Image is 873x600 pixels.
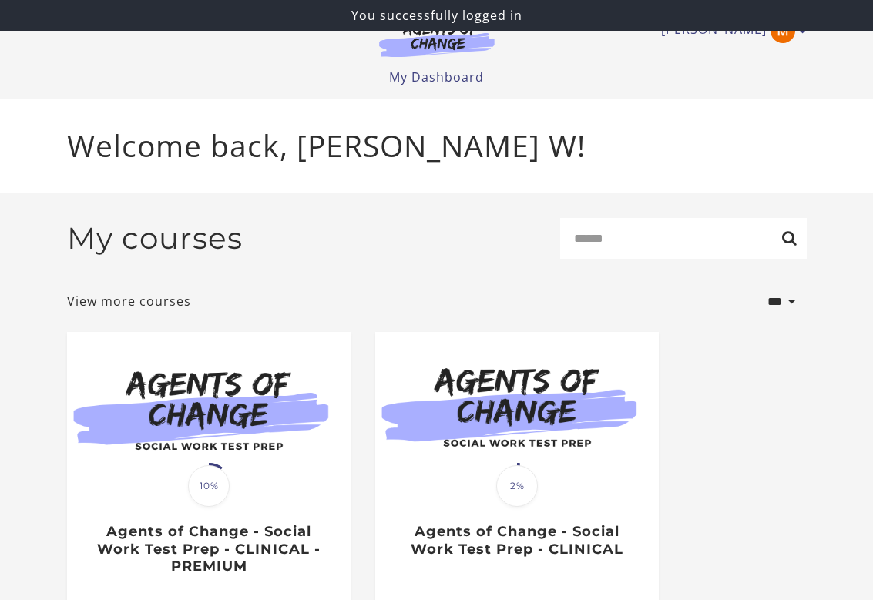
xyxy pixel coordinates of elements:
[83,523,334,575] h3: Agents of Change - Social Work Test Prep - CLINICAL - PREMIUM
[67,292,191,310] a: View more courses
[661,18,799,43] a: Toggle menu
[391,523,642,558] h3: Agents of Change - Social Work Test Prep - CLINICAL
[67,220,243,256] h2: My courses
[6,6,867,25] p: You successfully logged in
[389,69,484,85] a: My Dashboard
[496,465,538,507] span: 2%
[188,465,230,507] span: 10%
[363,22,511,57] img: Agents of Change Logo
[67,123,807,169] p: Welcome back, [PERSON_NAME] W!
